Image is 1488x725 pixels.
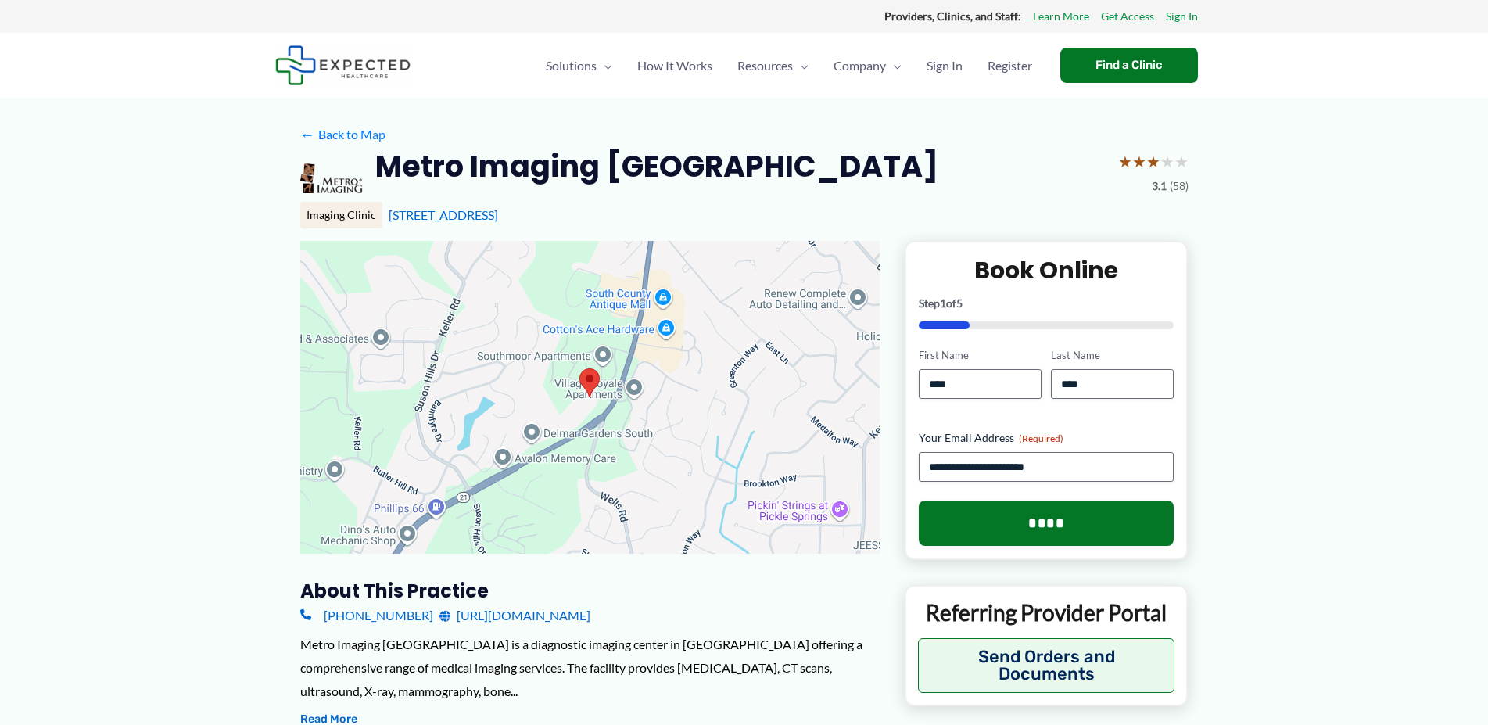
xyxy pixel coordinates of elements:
[884,9,1021,23] strong: Providers, Clinics, and Staff:
[389,207,498,222] a: [STREET_ADDRESS]
[546,38,597,93] span: Solutions
[300,127,315,142] span: ←
[1160,147,1174,176] span: ★
[637,38,712,93] span: How It Works
[914,38,975,93] a: Sign In
[821,38,914,93] a: CompanyMenu Toggle
[956,296,963,310] span: 5
[793,38,809,93] span: Menu Toggle
[1033,6,1089,27] a: Learn More
[1166,6,1198,27] a: Sign In
[1132,147,1146,176] span: ★
[300,579,880,603] h3: About this practice
[834,38,886,93] span: Company
[975,38,1045,93] a: Register
[533,38,1045,93] nav: Primary Site Navigation
[1170,176,1189,196] span: (58)
[919,430,1174,446] label: Your Email Address
[300,123,385,146] a: ←Back to Map
[300,633,880,702] div: Metro Imaging [GEOGRAPHIC_DATA] is a diagnostic imaging center in [GEOGRAPHIC_DATA] offering a co...
[918,598,1175,626] p: Referring Provider Portal
[1118,147,1132,176] span: ★
[597,38,612,93] span: Menu Toggle
[918,638,1175,693] button: Send Orders and Documents
[886,38,902,93] span: Menu Toggle
[725,38,821,93] a: ResourcesMenu Toggle
[988,38,1032,93] span: Register
[1060,48,1198,83] a: Find a Clinic
[300,604,433,627] a: [PHONE_NUMBER]
[1146,147,1160,176] span: ★
[625,38,725,93] a: How It Works
[300,202,382,228] div: Imaging Clinic
[919,298,1174,309] p: Step of
[375,147,938,185] h2: Metro Imaging [GEOGRAPHIC_DATA]
[927,38,963,93] span: Sign In
[1101,6,1154,27] a: Get Access
[737,38,793,93] span: Resources
[919,255,1174,285] h2: Book Online
[275,45,411,85] img: Expected Healthcare Logo - side, dark font, small
[919,348,1042,363] label: First Name
[1051,348,1174,363] label: Last Name
[940,296,946,310] span: 1
[439,604,590,627] a: [URL][DOMAIN_NAME]
[1174,147,1189,176] span: ★
[1152,176,1167,196] span: 3.1
[533,38,625,93] a: SolutionsMenu Toggle
[1019,432,1063,444] span: (Required)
